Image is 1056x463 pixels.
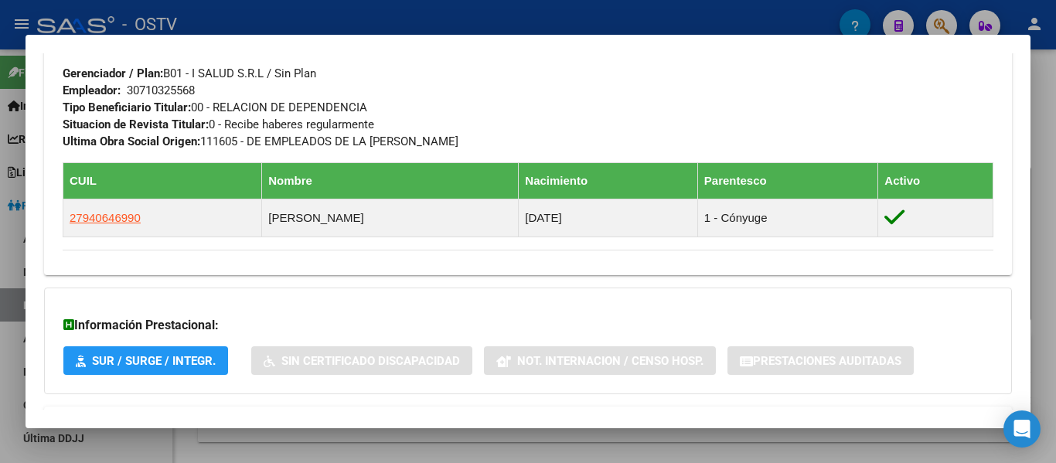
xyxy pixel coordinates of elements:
h3: Información Prestacional: [63,316,993,335]
th: Nacimiento [519,163,697,199]
span: 00 - RELACION DE DEPENDENCIA [63,100,367,114]
th: CUIL [63,163,262,199]
strong: Gerenciador / Plan: [63,66,163,80]
th: Nombre [262,163,519,199]
button: Not. Internacion / Censo Hosp. [484,346,716,375]
span: Sin Certificado Discapacidad [281,354,460,368]
td: [PERSON_NAME] [262,199,519,237]
span: 27940646990 [70,211,141,224]
button: SUR / SURGE / INTEGR. [63,346,228,375]
th: Activo [878,163,993,199]
span: 0 - Recibe haberes regularmente [63,117,374,131]
strong: Empleador: [63,83,121,97]
span: B01 - I SALUD S.R.L / Sin Plan [63,66,316,80]
strong: Situacion de Revista Titular: [63,117,209,131]
td: [DATE] [519,199,697,237]
strong: Ultima Obra Social Origen: [63,134,200,148]
button: Sin Certificado Discapacidad [251,346,472,375]
button: Prestaciones Auditadas [727,346,914,375]
div: 30710325568 [127,82,195,99]
span: Prestaciones Auditadas [753,354,901,368]
span: 111605 - DE EMPLEADOS DE LA [PERSON_NAME] [63,134,458,148]
span: Not. Internacion / Censo Hosp. [517,354,703,368]
th: Parentesco [697,163,878,199]
mat-expansion-panel-header: Aportes y Contribuciones del Afiliado: 20932308704 [44,407,1012,444]
strong: Tipo Beneficiario Titular: [63,100,191,114]
td: 1 - Cónyuge [697,199,878,237]
span: SUR / SURGE / INTEGR. [92,354,216,368]
div: Open Intercom Messenger [1003,410,1041,448]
